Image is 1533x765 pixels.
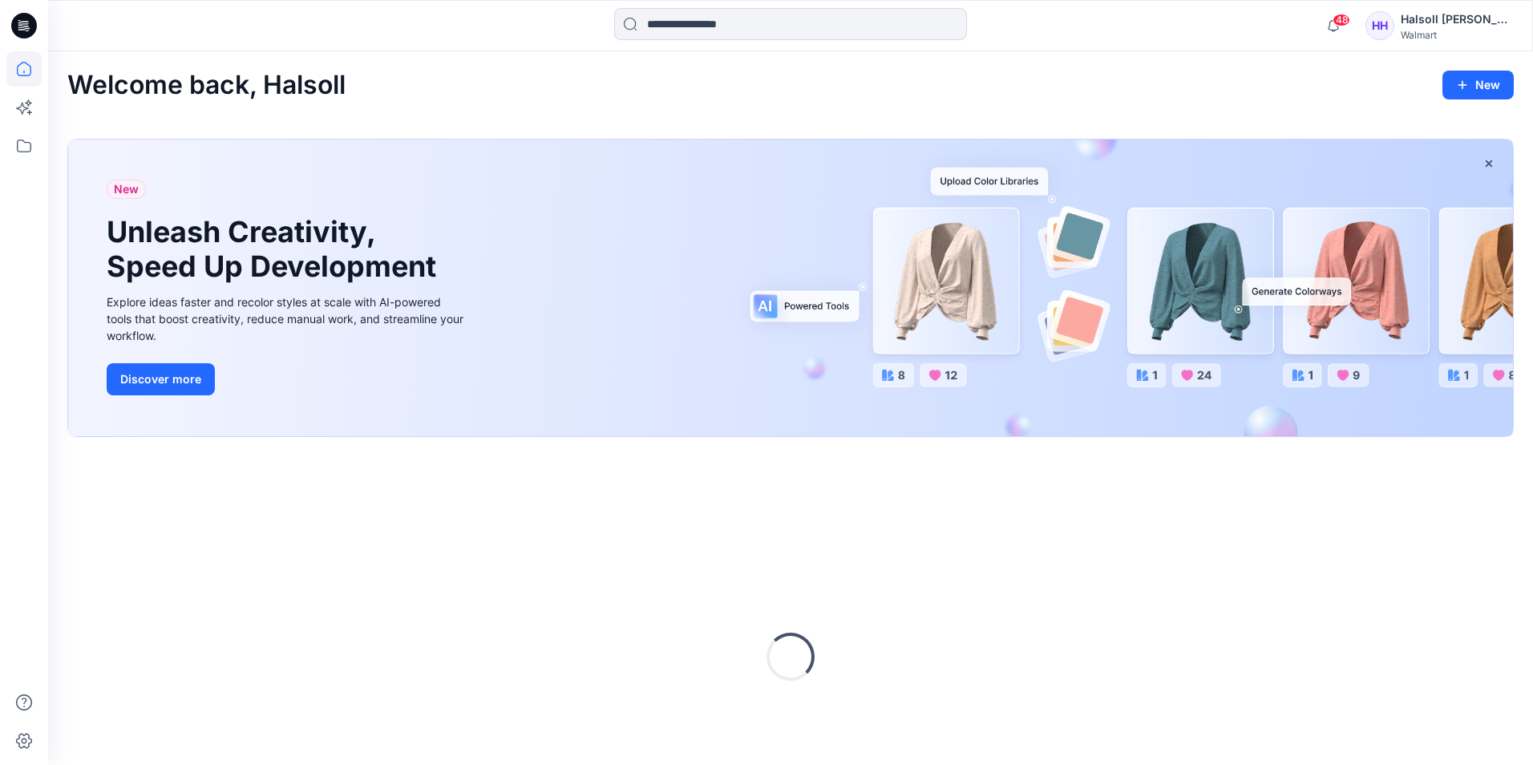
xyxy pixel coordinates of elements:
button: Discover more [107,363,215,395]
span: 48 [1333,14,1350,26]
h2: Welcome back, Halsoll [67,71,346,100]
div: Walmart [1401,29,1513,41]
button: New [1442,71,1514,99]
div: Halsoll [PERSON_NAME] Girls Design Team [1401,10,1513,29]
div: Explore ideas faster and recolor styles at scale with AI-powered tools that boost creativity, red... [107,293,467,344]
h1: Unleash Creativity, Speed Up Development [107,215,443,284]
span: New [114,180,139,199]
div: HH [1365,11,1394,40]
a: Discover more [107,363,467,395]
